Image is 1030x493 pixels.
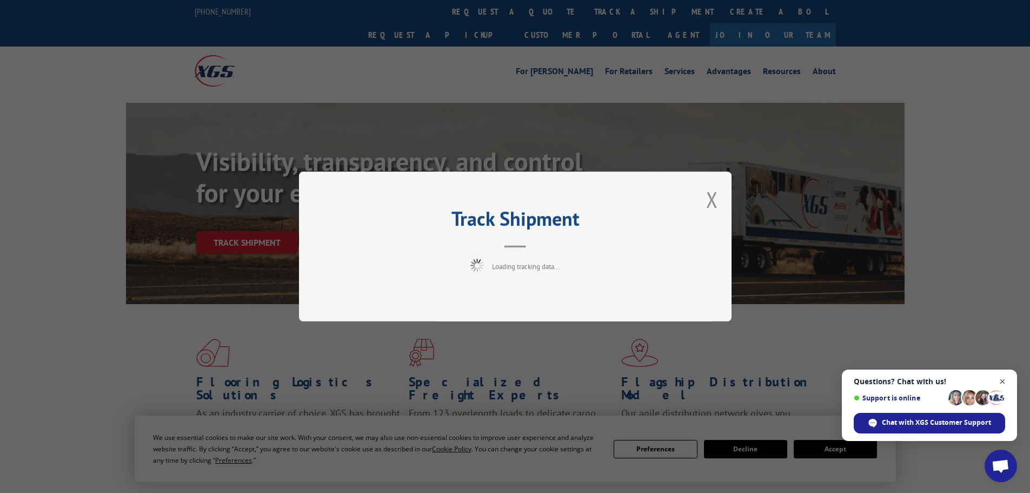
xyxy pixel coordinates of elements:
img: xgs-loading [470,259,484,272]
div: Chat with XGS Customer Support [854,413,1005,433]
span: Close chat [996,375,1009,389]
span: Loading tracking data... [492,262,560,271]
span: Questions? Chat with us! [854,377,1005,386]
h2: Track Shipment [353,211,677,232]
span: Support is online [854,394,945,402]
span: Chat with XGS Customer Support [882,418,991,428]
button: Close modal [706,185,718,214]
div: Open chat [985,450,1017,482]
